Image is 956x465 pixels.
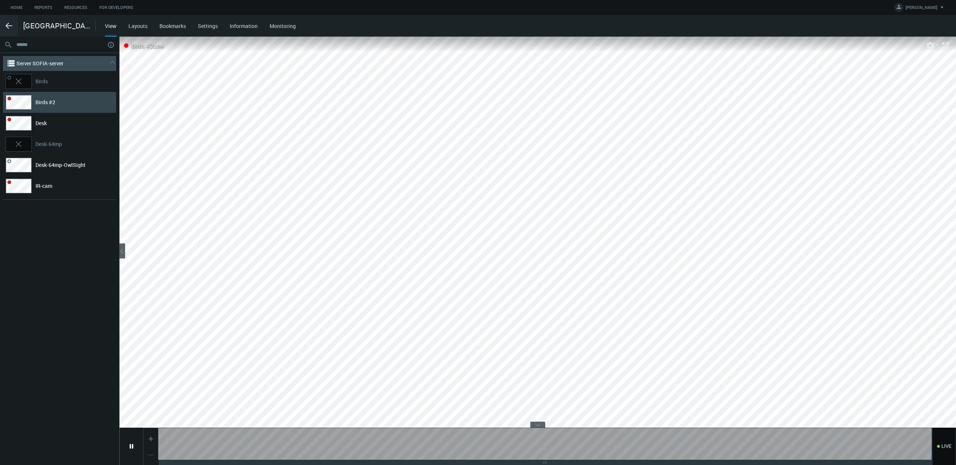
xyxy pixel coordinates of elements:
div: 192.168.1.25 [3,56,116,71]
a: Home [4,3,28,12]
span: [PERSON_NAME] [906,4,937,13]
div: + [144,430,158,447]
div: View [105,22,117,37]
nx-search-highlight: Birds [35,78,48,85]
a: Settings [198,22,218,30]
nx-search-highlight: Birds #2 [35,99,55,106]
span: LIVE [941,443,952,450]
span: Low [153,41,164,50]
span: Birds #2 [128,40,924,52]
a: Monitoring [270,22,296,30]
a: Desk-64mp-OwlSight [3,155,116,176]
a: Reports [28,3,58,12]
nx-search-highlight: Desk-64mp [35,140,62,148]
nx-search-highlight: IR-cam [35,182,52,189]
a: Layouts [128,22,148,30]
a: Bookmarks [159,22,186,30]
a: Birds #2 [3,92,116,113]
a: Birds [3,71,116,92]
div: – [144,447,158,463]
a: Desk [3,113,116,134]
a: Desk-64mp [3,134,116,155]
nx-search-highlight: Desk-64mp-OwlSight [35,161,86,168]
nx-search-highlight: Server SOFIA-server [16,60,63,67]
span: [GEOGRAPHIC_DATA] [23,20,90,31]
a: Resources [58,3,93,12]
a: Information [230,22,258,30]
nx-search-highlight: Desk [35,120,47,127]
a: IR-cam [3,176,116,196]
a: For Developers [93,3,139,12]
